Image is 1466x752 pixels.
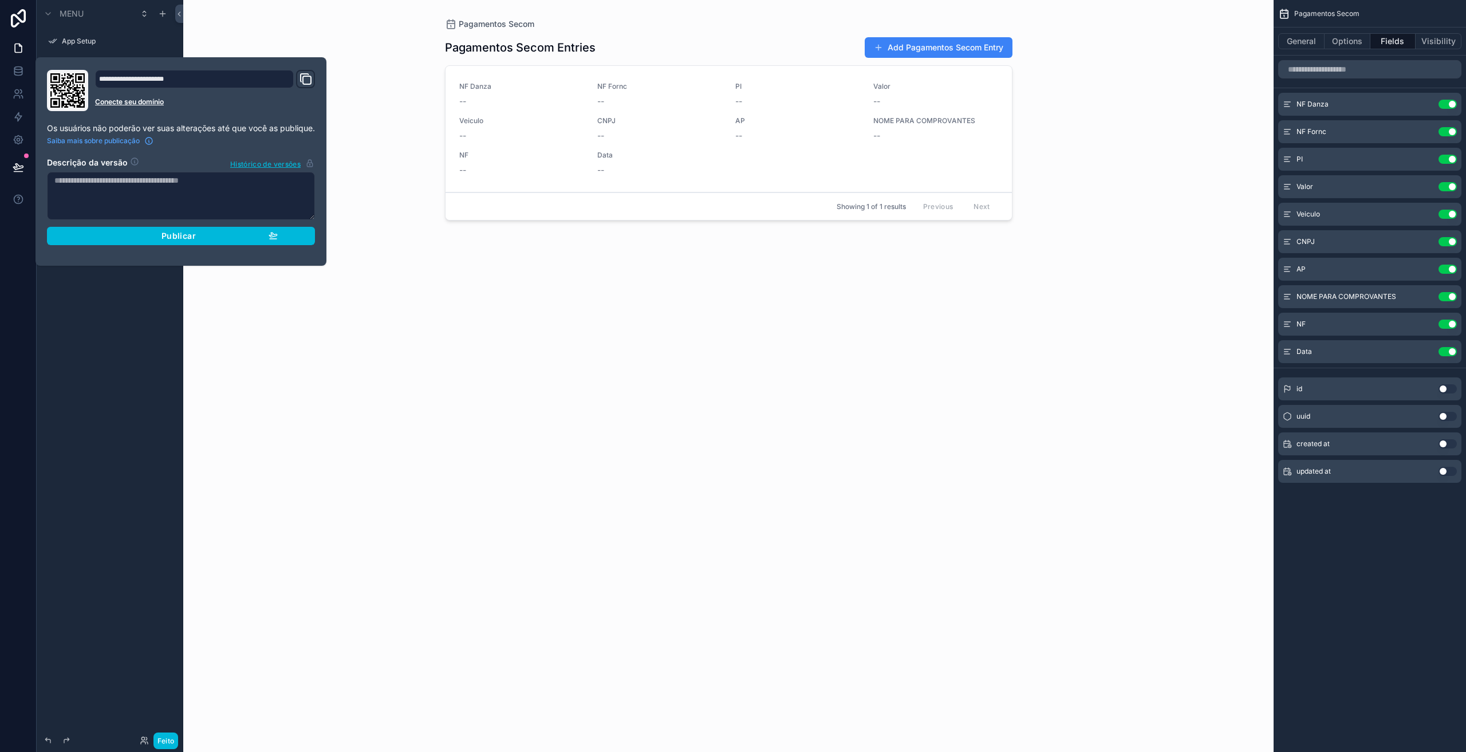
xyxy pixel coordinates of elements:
[47,227,315,245] button: Publicar
[1296,384,1302,393] span: id
[1296,127,1326,136] span: NF Fornc
[60,9,84,18] font: Menu
[837,202,906,211] span: Showing 1 of 1 results
[1296,467,1331,476] span: updated at
[47,136,140,145] font: Saiba mais sobre publicação
[47,123,315,133] font: Os usuários não poderão ver suas alterações até que você as publique.
[161,231,196,241] font: Publicar
[1296,347,1312,356] span: Data
[62,37,170,46] label: App Setup
[1278,33,1325,49] button: General
[1296,155,1303,164] span: PI
[1370,33,1416,49] button: Fields
[1416,33,1461,49] button: Visibility
[47,158,128,167] font: Descrição da versão
[1296,100,1329,109] span: NF Danza
[1296,320,1306,329] span: NF
[230,157,315,170] button: Histórico de versões
[47,136,153,145] a: Saiba mais sobre publicação
[1296,265,1306,274] span: AP
[1325,33,1370,49] button: Options
[95,97,315,107] a: Conecte seu domínio
[95,70,315,111] div: Domínio e Link Personalizado
[1296,237,1315,246] span: CNPJ
[1296,439,1330,448] span: created at
[1296,182,1313,191] span: Valor
[1294,9,1359,18] span: Pagamentos Secom
[1296,292,1396,301] span: NOME PARA COMPROVANTES
[230,160,301,168] font: Histórico de versões
[1296,210,1320,219] span: Veiculo
[95,97,164,106] font: Conecte seu domínio
[153,733,179,749] button: Feito
[157,737,175,745] font: Feito
[1296,412,1310,421] span: uuid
